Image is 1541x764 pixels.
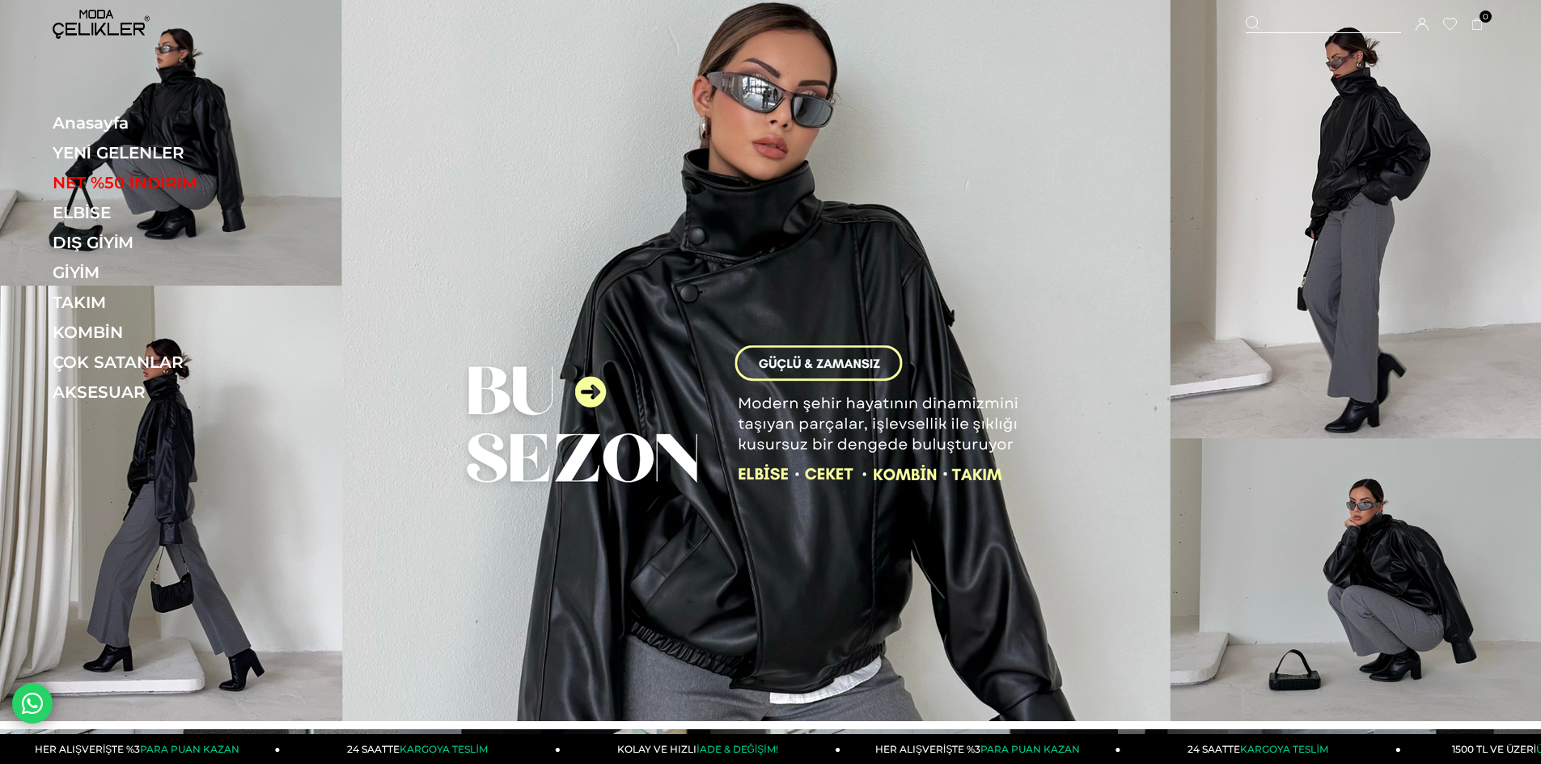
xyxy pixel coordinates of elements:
[1471,19,1484,31] a: 0
[53,233,275,252] a: DIŞ GİYİM
[561,734,840,764] a: KOLAY VE HIZLIİADE & DEĞİŞİM!
[840,734,1120,764] a: HER ALIŞVERİŞTE %3PARA PUAN KAZAN
[400,743,487,755] span: KARGOYA TESLİM
[1121,734,1401,764] a: 24 SAATTEKARGOYA TESLİM
[1480,11,1492,23] span: 0
[53,382,275,402] a: AKSESUAR
[53,293,275,312] a: TAKIM
[53,323,275,342] a: KOMBİN
[53,203,275,222] a: ELBİSE
[53,263,275,282] a: GİYİM
[1240,743,1327,755] span: KARGOYA TESLİM
[281,734,561,764] a: 24 SAATTEKARGOYA TESLİM
[980,743,1080,755] span: PARA PUAN KAZAN
[53,173,275,192] a: NET %50 İNDİRİM
[53,143,275,163] a: YENİ GELENLER
[53,10,150,39] img: logo
[53,352,275,372] a: ÇOK SATANLAR
[53,113,275,133] a: Anasayfa
[696,743,777,755] span: İADE & DEĞİŞİM!
[140,743,239,755] span: PARA PUAN KAZAN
